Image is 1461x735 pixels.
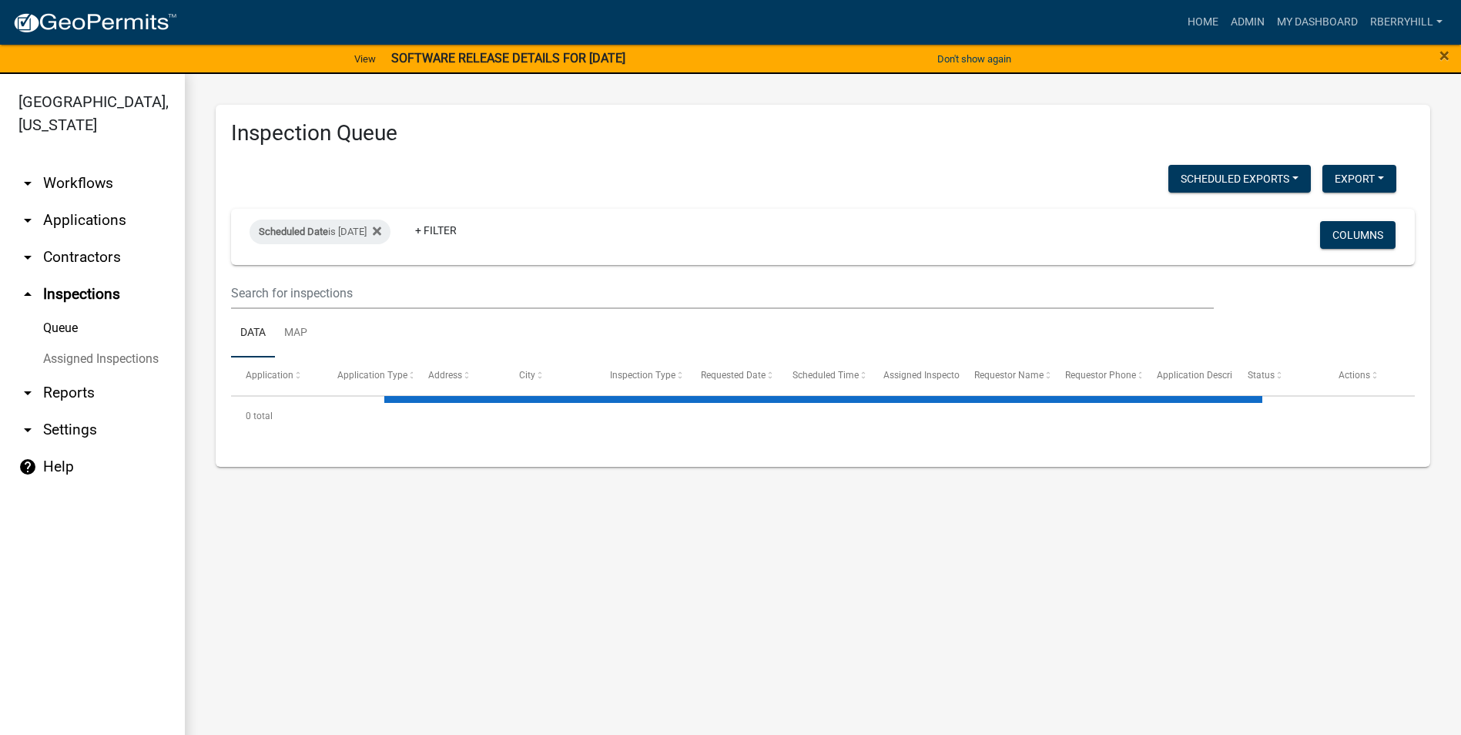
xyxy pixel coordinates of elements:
[275,309,317,358] a: Map
[1225,8,1271,37] a: Admin
[1156,370,1253,381] span: Application Description
[1439,46,1449,65] button: Close
[1439,45,1449,66] span: ×
[1339,370,1370,381] span: Actions
[428,370,462,381] span: Address
[1141,357,1232,394] datatable-header-cell: Application Description
[348,46,382,72] a: View
[18,421,37,439] i: arrow_drop_down
[1232,357,1323,394] datatable-header-cell: Status
[931,46,1017,72] button: Don't show again
[1248,370,1275,381] span: Status
[18,458,37,476] i: help
[1168,165,1311,193] button: Scheduled Exports
[413,357,504,394] datatable-header-cell: Address
[1065,370,1136,381] span: Requestor Phone
[869,357,960,394] datatable-header-cell: Assigned Inspector
[231,357,322,394] datatable-header-cell: Application
[231,277,1214,309] input: Search for inspections
[883,370,963,381] span: Assigned Inspector
[686,357,777,394] datatable-header-cell: Requested Date
[259,226,328,237] span: Scheduled Date
[391,51,625,65] strong: SOFTWARE RELEASE DETAILS FOR [DATE]
[595,357,686,394] datatable-header-cell: Inspection Type
[777,357,868,394] datatable-header-cell: Scheduled Time
[974,370,1044,381] span: Requestor Name
[1364,8,1449,37] a: rberryhill
[403,216,469,244] a: + Filter
[231,120,1415,146] h3: Inspection Queue
[610,370,675,381] span: Inspection Type
[18,248,37,267] i: arrow_drop_down
[246,370,293,381] span: Application
[504,357,595,394] datatable-header-cell: City
[231,309,275,358] a: Data
[18,384,37,402] i: arrow_drop_down
[701,370,766,381] span: Requested Date
[337,370,407,381] span: Application Type
[18,211,37,230] i: arrow_drop_down
[250,220,390,244] div: is [DATE]
[1322,165,1396,193] button: Export
[18,285,37,304] i: arrow_drop_up
[18,174,37,193] i: arrow_drop_down
[1271,8,1364,37] a: My Dashboard
[1051,357,1141,394] datatable-header-cell: Requestor Phone
[322,357,413,394] datatable-header-cell: Application Type
[1181,8,1225,37] a: Home
[231,397,1415,435] div: 0 total
[792,370,859,381] span: Scheduled Time
[960,357,1051,394] datatable-header-cell: Requestor Name
[1320,221,1396,249] button: Columns
[519,370,535,381] span: City
[1324,357,1415,394] datatable-header-cell: Actions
